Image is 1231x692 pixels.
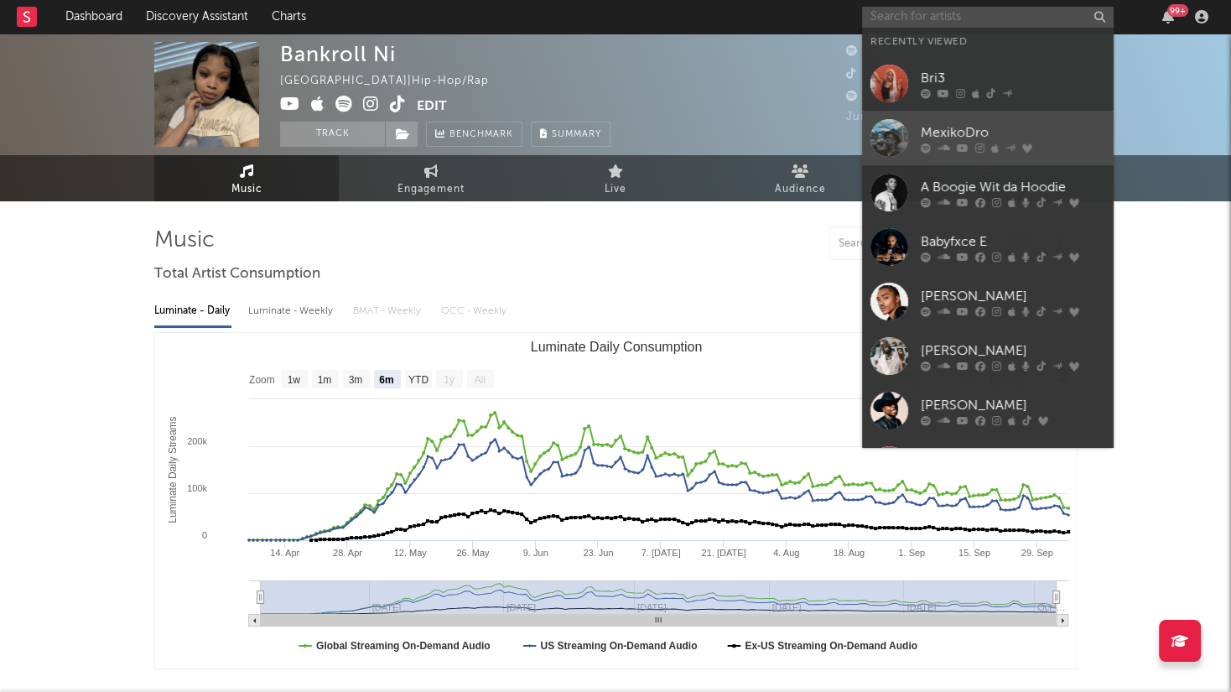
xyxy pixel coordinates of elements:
a: A Boogie Wit da Hoodie [862,165,1114,220]
div: 99 + [1167,4,1188,17]
text: 7. [DATE] [641,548,681,558]
text: Luminate Daily Streams [167,416,179,523]
div: MexikoDro [921,123,1105,143]
text: Oct '… [1037,602,1065,612]
a: Benchmark [426,122,522,147]
text: Zoom [249,374,275,386]
text: 23. Jun [583,548,613,558]
text: 21. [DATE] [701,548,745,558]
a: Babyfxce E [862,220,1114,274]
div: A Boogie Wit da Hoodie [921,178,1105,198]
span: Summary [552,130,601,139]
text: 3m [349,374,363,386]
span: Live [605,180,626,200]
a: Bri3 [862,56,1114,111]
text: 28. Apr [333,548,362,558]
span: Engagement [397,180,465,200]
text: US Streaming On-Demand Audio [541,640,698,652]
div: Recently Viewed [870,32,1105,52]
text: 29. Sep [1021,548,1053,558]
text: 0 [202,530,207,540]
a: [PERSON_NAME] [862,438,1114,492]
button: 99+ [1162,10,1174,23]
input: Search for artists [862,7,1114,28]
text: YTD [408,374,429,386]
text: 18. Aug [834,548,865,558]
text: 1m [318,374,332,386]
text: Ex-US Streaming On-Demand Audio [745,640,917,652]
svg: Luminate Daily Consumption [155,333,1077,669]
div: [PERSON_NAME] [921,287,1105,307]
button: Track [280,122,385,147]
span: 83,500 [846,69,905,80]
a: Audience [708,155,892,201]
div: Babyfxce E [921,232,1105,252]
text: 100k [187,483,207,493]
text: 26. May [456,548,490,558]
span: Audience [775,180,826,200]
span: Jump Score: 90.6 [846,112,946,122]
text: 1w [288,374,301,386]
div: [PERSON_NAME] [921,341,1105,362]
text: 12. May [394,548,428,558]
span: Total Artist Consumption [154,264,320,284]
text: 1. Sep [898,548,925,558]
div: Luminate - Weekly [248,297,336,325]
text: All [474,374,485,386]
button: Edit [417,96,447,117]
span: Music [231,180,262,200]
div: Bankroll Ni [280,42,396,66]
input: Search by song name or URL [830,237,1007,251]
span: 19,462 [846,46,904,57]
text: 15. Sep [958,548,990,558]
a: Music [154,155,339,201]
text: Global Streaming On-Demand Audio [316,640,491,652]
a: Engagement [339,155,523,201]
span: 646,786 Monthly Listeners [846,91,1015,102]
a: [PERSON_NAME] [862,274,1114,329]
button: Summary [531,122,610,147]
a: MexikoDro [862,111,1114,165]
text: 200k [187,436,207,446]
div: Bri3 [921,69,1105,89]
text: Luminate Daily Consumption [531,340,703,354]
text: 14. Apr [270,548,299,558]
text: 4. Aug [773,548,799,558]
span: Benchmark [449,125,513,145]
a: Live [523,155,708,201]
text: 6m [379,374,393,386]
div: Luminate - Daily [154,297,231,325]
a: [PERSON_NAME] [862,383,1114,438]
text: 9. Jun [523,548,548,558]
div: [PERSON_NAME] [921,396,1105,416]
a: [PERSON_NAME] [862,329,1114,383]
div: [GEOGRAPHIC_DATA] | Hip-Hop/Rap [280,71,508,91]
text: 1y [444,374,454,386]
